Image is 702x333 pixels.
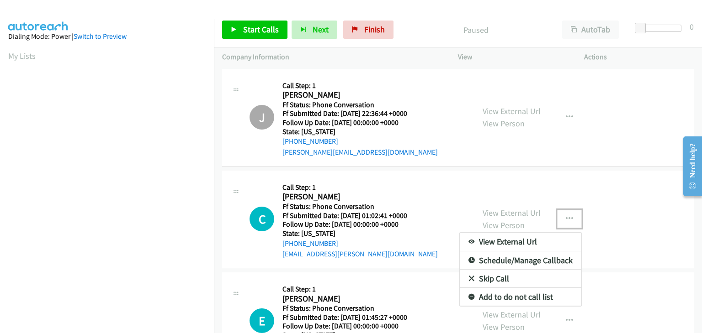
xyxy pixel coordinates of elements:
[250,308,274,333] div: The call is yet to be attempted
[460,251,581,270] a: Schedule/Manage Callback
[8,51,36,61] a: My Lists
[676,130,702,203] iframe: Resource Center
[460,233,581,251] a: View External Url
[8,31,206,42] div: Dialing Mode: Power |
[250,308,274,333] h1: E
[74,32,127,41] a: Switch to Preview
[460,270,581,288] a: Skip Call
[460,288,581,306] a: Add to do not call list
